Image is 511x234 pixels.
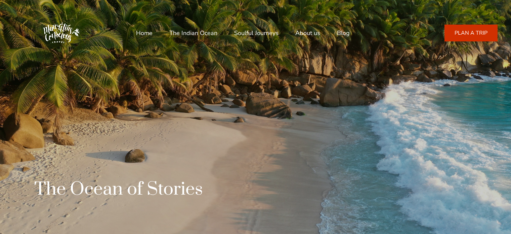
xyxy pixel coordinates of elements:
a: Home [136,25,153,41]
a: About us [295,25,320,41]
a: Blog [337,25,350,41]
a: Soulful Journeys [234,25,279,41]
h1: The Ocean of Stories [34,178,203,200]
a: The Indian Ocean [169,25,217,41]
a: PLAN A TRIP [444,25,498,41]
